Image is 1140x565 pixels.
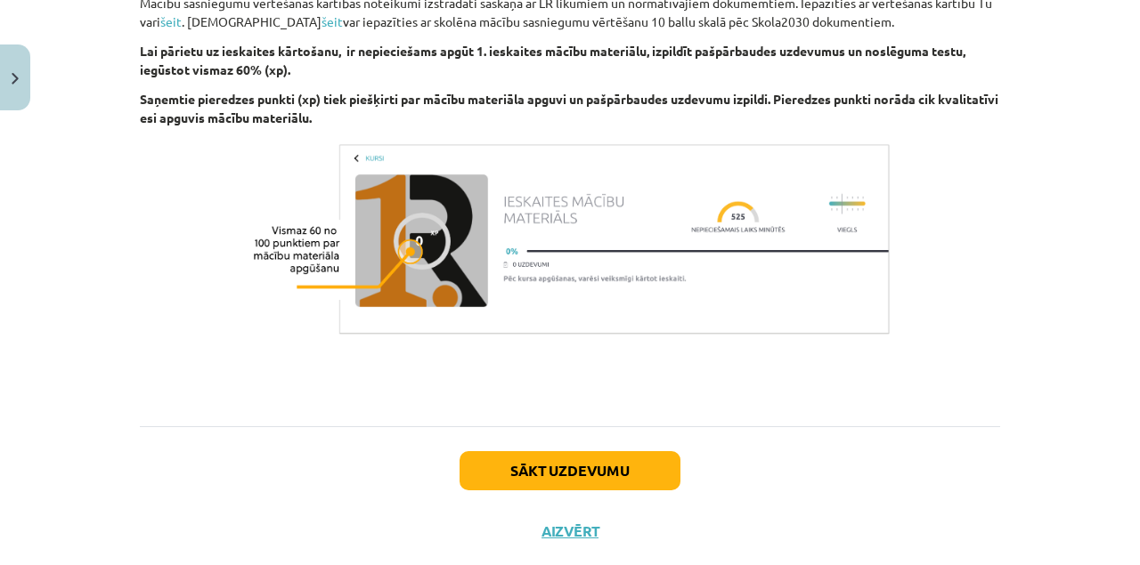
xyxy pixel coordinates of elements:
[140,43,965,77] b: Lai pārietu uz ieskaites kārtošanu, ir nepieciešams apgūt 1. ieskaites mācību materiālu, izpildīt...
[322,13,343,29] a: šeit
[160,13,182,29] a: šeit
[460,451,680,490] button: Sākt uzdevumu
[536,522,604,540] button: Aizvērt
[12,73,19,85] img: icon-close-lesson-0947bae3869378f0d4975bcd49f059093ad1ed9edebbc8119c70593378902aed.svg
[140,91,998,125] b: Saņemtie pieredzes punkti (xp) tiek piešķirti par mācību materiāla apguvi un pašpārbaudes uzdevum...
